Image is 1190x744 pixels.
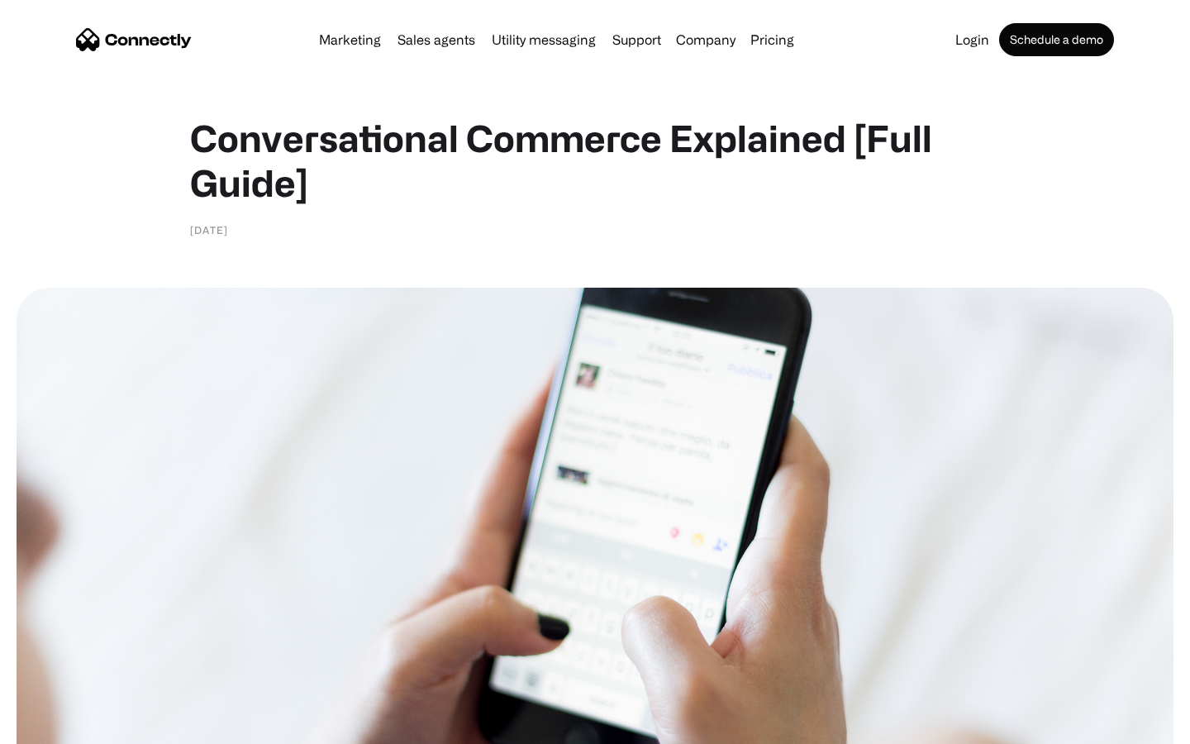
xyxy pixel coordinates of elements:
h1: Conversational Commerce Explained [Full Guide] [190,116,1000,205]
aside: Language selected: English [17,715,99,738]
a: Login [949,33,996,46]
a: Sales agents [391,33,482,46]
a: Marketing [312,33,388,46]
a: Schedule a demo [999,23,1114,56]
a: Pricing [744,33,801,46]
a: Utility messaging [485,33,602,46]
ul: Language list [33,715,99,738]
div: Company [676,28,735,51]
div: [DATE] [190,222,228,238]
a: Support [606,33,668,46]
